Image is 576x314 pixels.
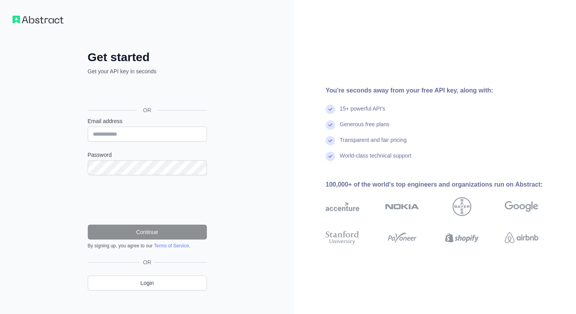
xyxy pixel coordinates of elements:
span: OR [137,106,158,114]
img: shopify [445,229,479,246]
a: Terms of Service [154,243,189,249]
iframe: reCAPTCHA [88,185,207,215]
img: check mark [326,105,335,114]
img: stanford university [326,229,359,246]
img: google [505,197,538,216]
button: Continue [88,225,207,240]
img: airbnb [505,229,538,246]
img: check mark [326,152,335,161]
p: Get your API key in seconds [88,67,207,75]
img: bayer [453,197,471,216]
img: check mark [326,136,335,145]
div: By signing up, you agree to our . [88,243,207,249]
span: OR [140,258,154,266]
div: World-class technical support [340,152,411,167]
a: Login [88,276,207,290]
h2: Get started [88,50,207,64]
img: Workflow [13,16,63,24]
iframe: Sign in with Google Button [84,84,209,101]
label: Password [88,151,207,159]
img: nokia [385,197,419,216]
div: You're seconds away from your free API key, along with: [326,86,563,95]
div: 15+ powerful API's [340,105,385,120]
div: Generous free plans [340,120,389,136]
div: Transparent and fair pricing [340,136,407,152]
img: payoneer [385,229,419,246]
img: accenture [326,197,359,216]
label: Email address [88,117,207,125]
img: check mark [326,120,335,130]
div: 100,000+ of the world's top engineers and organizations run on Abstract: [326,180,563,189]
